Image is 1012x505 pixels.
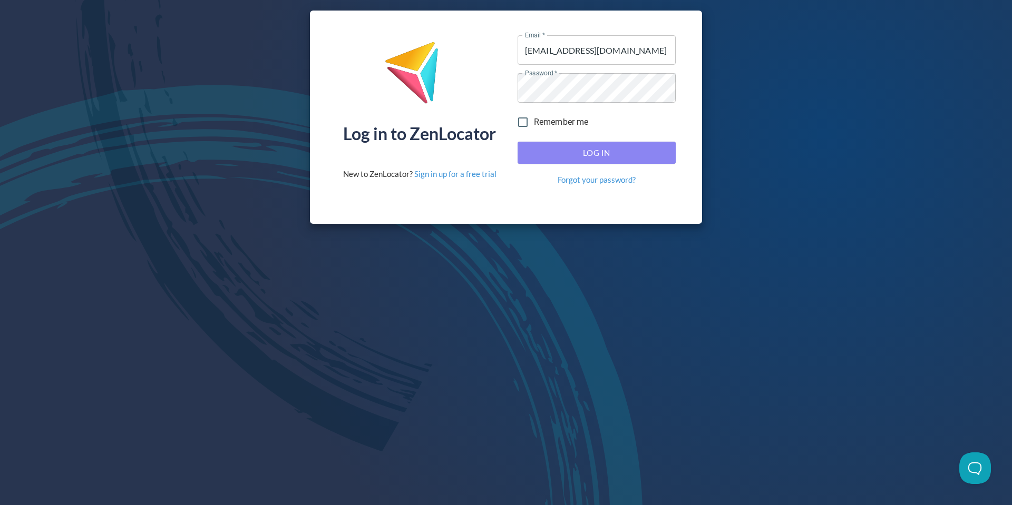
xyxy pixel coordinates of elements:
[518,142,676,164] button: Log In
[534,116,589,128] span: Remember me
[414,169,497,179] a: Sign in up for a free trial
[558,174,636,185] a: Forgot your password?
[343,125,496,142] div: Log in to ZenLocator
[959,452,991,484] iframe: Toggle Customer Support
[384,41,455,112] img: ZenLocator
[529,146,664,160] span: Log In
[518,35,676,65] input: name@company.com
[343,169,497,180] div: New to ZenLocator?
